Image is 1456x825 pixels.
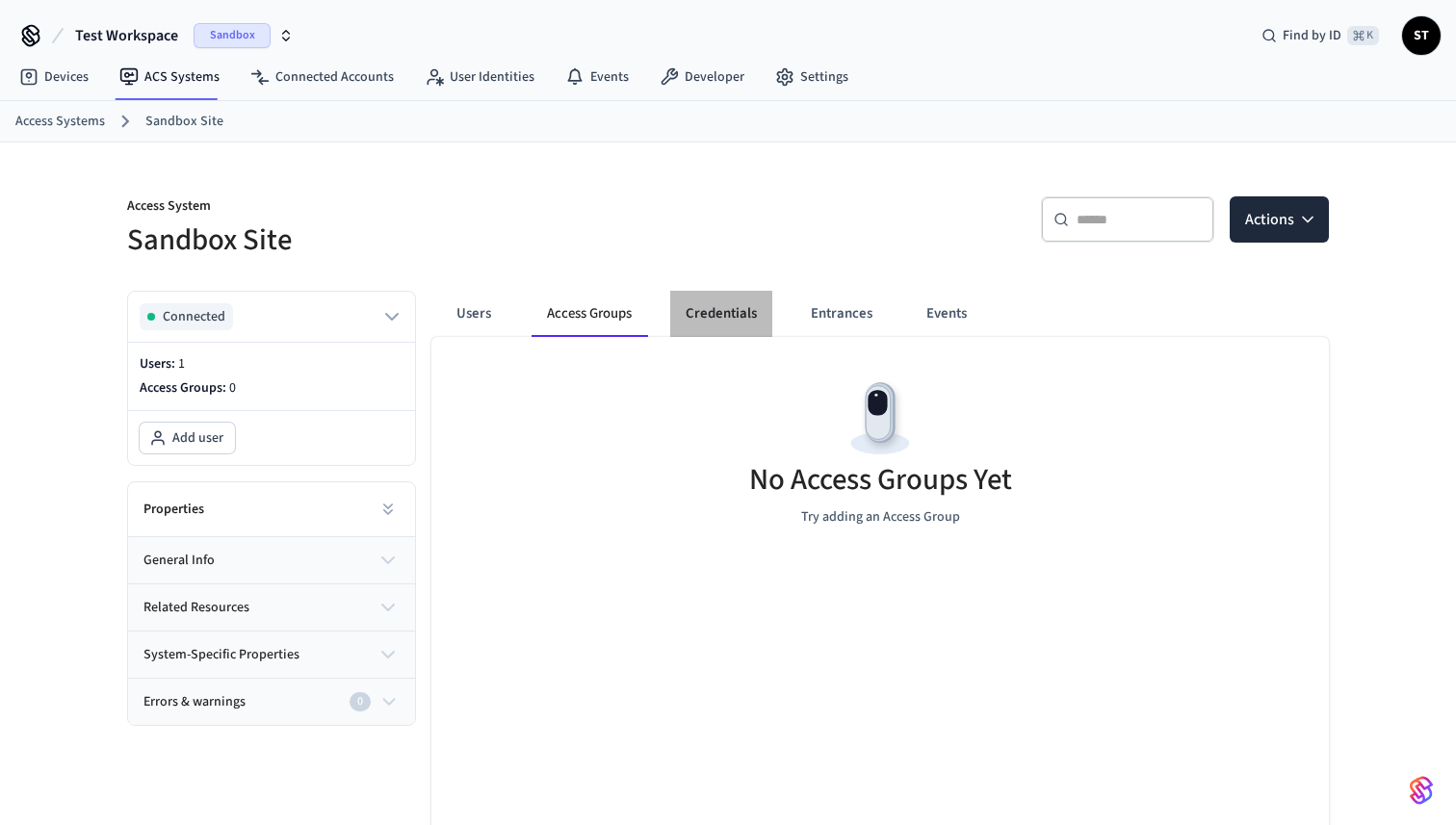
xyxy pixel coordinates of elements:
button: system-specific properties [128,632,415,678]
span: ST [1404,18,1439,53]
p: Access System [127,196,716,220]
button: general info [128,537,415,583]
button: Users [439,291,508,337]
span: Sandbox [194,23,271,48]
span: general info [143,551,215,571]
span: Connected [163,307,225,326]
span: Add user [172,428,223,448]
a: Developer [644,60,760,94]
a: Settings [760,60,864,94]
span: 0 [229,378,236,398]
button: Credentials [670,291,772,337]
a: Connected Accounts [235,60,409,94]
div: 0 [350,692,371,711]
h2: Properties [143,500,204,519]
span: related resources [143,598,249,618]
a: ACS Systems [104,60,235,94]
span: 1 [178,354,185,374]
button: Actions [1230,196,1329,243]
div: Find by ID⌘ K [1246,18,1394,53]
button: ST [1402,16,1441,55]
span: system-specific properties [143,645,299,665]
button: Access Groups [532,291,647,337]
a: Access Systems [15,112,105,132]
button: Entrances [795,291,888,337]
a: Sandbox Site [145,112,223,132]
span: Find by ID [1283,26,1341,45]
p: Access Groups: [140,378,403,399]
h5: Sandbox Site [127,220,716,260]
p: Try adding an Access Group [801,507,960,528]
button: Add user [140,423,235,453]
button: Events [911,291,982,337]
img: Devices Empty State [837,375,923,462]
a: User Identities [409,60,550,94]
h5: No Access Groups Yet [749,460,1012,500]
span: Errors & warnings [143,692,246,712]
a: Devices [4,60,104,94]
p: Users: [140,354,403,374]
img: SeamLogoGradient.69752ec5.svg [1410,775,1433,806]
a: Events [550,60,644,94]
button: related resources [128,584,415,631]
button: Errors & warnings0 [128,679,415,725]
span: ⌘ K [1347,26,1379,45]
span: Test Workspace [75,24,178,47]
button: Connected [140,303,403,330]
